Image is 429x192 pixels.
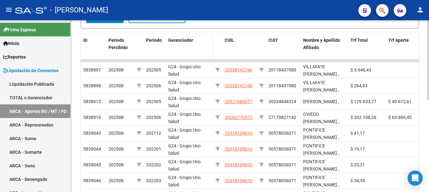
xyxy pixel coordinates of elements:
div: 30578036071 [268,161,296,169]
span: 202508 [109,146,124,152]
span: Inicio [3,40,19,47]
span: PONTIFICE [PERSON_NAME] , [303,143,339,156]
span: 202201 [146,146,161,152]
div: 30578036071 [268,146,296,153]
span: 202508 [109,131,124,136]
span: G24 - Grupo Uno Salud [168,143,201,156]
span: G24 - Grupo Uno Salud [168,80,201,92]
span: G24 - Grupo Uno Salud [168,112,201,124]
span: G24 - Grupo Uno Salud [168,175,201,187]
span: 5838919 [83,115,101,120]
div: 30578036071 [268,177,296,184]
span: 202505 [146,99,161,104]
div: 20334844324 [268,98,296,105]
span: 202508 [109,83,124,88]
span: ID [83,38,87,43]
span: 20318109010 [225,178,252,183]
datatable-header-cell: CUIL [222,34,257,61]
div: 20118437080 [268,66,296,74]
span: Reportes [3,53,26,60]
span: 20318109010 [225,162,252,167]
span: 5838897 [83,67,101,72]
span: 5839045 [83,162,101,167]
datatable-header-cell: CUIT [266,34,301,61]
span: 5839046 [83,178,101,183]
span: Trf Aporte [388,38,409,43]
span: Firma Express [3,26,36,33]
span: 202505 [146,67,161,72]
span: 20327686977 [225,99,252,104]
span: $ 41,17 [350,131,365,136]
span: G24 - Grupo Uno Salud [168,127,201,140]
span: G24 - Grupo Uno Salud [168,159,201,171]
span: PONTIFICE [PERSON_NAME] , [303,175,339,187]
span: Gerenciador [168,38,193,43]
span: VILLAFA?E [PERSON_NAME] , [303,64,339,77]
span: 202508 [109,99,124,104]
span: 5839043 [83,131,101,136]
span: $ 3.646,43 [350,67,371,72]
span: 20358142746 [225,67,252,72]
mat-icon: menu [5,6,13,14]
span: Nombre y Apellido Afiliado [303,38,340,50]
span: 5838915 [83,99,101,104]
span: Período Percibido [109,38,128,50]
span: 202508 [109,115,124,120]
span: CUIT [268,38,278,43]
span: OVIEDO [PERSON_NAME] , [303,112,339,124]
datatable-header-cell: Período [144,34,166,61]
span: 20318109010 [225,146,252,152]
span: 202508 [109,178,124,183]
span: Trf Total [350,38,368,43]
span: $ 19,17 [350,146,365,152]
datatable-header-cell: Período Percibido [106,34,134,61]
span: 5838898 [83,83,101,88]
span: 202112 [146,131,161,136]
span: $ 264,93 [350,83,367,88]
span: 202508 [109,67,124,72]
span: $ 65.889,45 [388,115,412,120]
span: $ 202.198,26 [350,115,376,120]
span: Liquidación de Convenios [3,67,58,74]
span: G24 - Grupo Uno Salud [168,64,201,77]
span: 20318109010 [225,131,252,136]
span: - [PERSON_NAME] [50,3,108,17]
div: Open Intercom Messenger [408,170,423,186]
datatable-header-cell: Gerenciador [166,34,213,61]
div: 30578036071 [268,130,296,137]
span: $ 40.672,61 [388,99,412,104]
span: CUIL [225,38,234,43]
span: $ 129.633,77 [350,99,376,104]
div: 27170827142 [268,114,296,121]
datatable-header-cell: Trf Total [348,34,386,61]
span: 20358142746 [225,83,252,88]
datatable-header-cell: Trf Aporte [386,34,424,61]
datatable-header-cell: Nombre y Apellido Afiliado [301,34,348,61]
span: 202506 [146,115,161,120]
span: PONTIFICE [PERSON_NAME] , [303,127,339,140]
span: [PERSON_NAME] , [303,99,339,104]
div: 20118437080 [268,82,296,90]
span: PONTIFICE [PERSON_NAME] , [303,159,339,171]
span: 5839044 [83,146,101,152]
span: $ 34,35 [350,178,365,183]
span: Período [146,38,162,43]
span: 202508 [109,162,124,167]
span: 20282770572 [225,115,252,120]
span: 202203 [146,178,161,183]
span: 202202 [146,162,161,167]
span: 202506 [146,83,161,88]
span: G24 - Grupo Uno Salud [168,96,201,108]
span: $ 35,31 [350,162,365,167]
mat-icon: person [416,6,424,14]
datatable-header-cell: ID [81,34,106,61]
span: VILLAFA?E [PERSON_NAME] , [303,80,339,92]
